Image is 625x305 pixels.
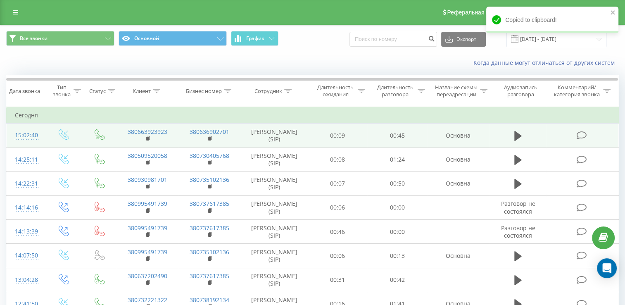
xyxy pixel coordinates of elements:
[254,88,282,95] div: Сотрудник
[190,152,229,160] a: 380730405768
[241,148,308,172] td: [PERSON_NAME] (SIP)
[15,152,36,168] div: 14:25:11
[308,172,368,195] td: 00:07
[9,88,40,95] div: Дата звонка
[128,296,167,304] a: 380732221322
[427,148,489,172] td: Основна
[497,84,545,98] div: Аудиозапись разговора
[486,7,618,33] div: Copied to clipboard!
[241,195,308,219] td: [PERSON_NAME] (SIP)
[441,32,486,47] button: Экспорт
[128,152,167,160] a: 380509520058
[52,84,71,98] div: Тип звонка
[128,272,167,280] a: 380637202490
[427,244,489,268] td: Основна
[119,31,227,46] button: Основной
[427,172,489,195] td: Основна
[190,248,229,256] a: 380735102136
[15,272,36,288] div: 13:04:28
[553,84,601,98] div: Комментарий/категория звонка
[367,268,427,292] td: 00:42
[367,195,427,219] td: 00:00
[435,84,478,98] div: Название схемы переадресации
[190,128,229,136] a: 380636902701
[186,88,222,95] div: Бизнес номер
[367,220,427,244] td: 00:00
[241,220,308,244] td: [PERSON_NAME] (SIP)
[190,272,229,280] a: 380737617385
[133,88,151,95] div: Клиент
[375,84,416,98] div: Длительность разговора
[190,224,229,232] a: 380737617385
[473,59,619,67] a: Когда данные могут отличаться от других систем
[308,220,368,244] td: 00:46
[15,200,36,216] div: 14:14:16
[20,35,48,42] span: Все звонки
[308,148,368,172] td: 00:08
[610,9,616,17] button: close
[308,244,368,268] td: 00:06
[308,268,368,292] td: 00:31
[246,36,264,41] span: График
[231,31,278,46] button: График
[597,258,617,278] div: Open Intercom Messenger
[427,124,489,148] td: Основна
[128,128,167,136] a: 380663923923
[315,84,356,98] div: Длительность ожидания
[308,195,368,219] td: 00:06
[128,248,167,256] a: 380995491739
[349,32,437,47] input: Поиск по номеру
[15,224,36,240] div: 14:13:39
[367,244,427,268] td: 00:13
[7,107,619,124] td: Сегодня
[501,224,535,239] span: Разговор не состоялся
[128,176,167,183] a: 380930981701
[241,172,308,195] td: [PERSON_NAME] (SIP)
[15,248,36,264] div: 14:07:50
[128,224,167,232] a: 380995491739
[501,200,535,215] span: Разговор не состоялся
[89,88,106,95] div: Статус
[190,176,229,183] a: 380735102136
[128,200,167,207] a: 380995491739
[241,268,308,292] td: [PERSON_NAME] (SIP)
[241,124,308,148] td: [PERSON_NAME] (SIP)
[15,176,36,192] div: 14:22:31
[367,172,427,195] td: 00:50
[190,296,229,304] a: 380738192134
[6,31,114,46] button: Все звонки
[447,9,515,16] span: Реферальная программа
[241,244,308,268] td: [PERSON_NAME] (SIP)
[367,148,427,172] td: 01:24
[308,124,368,148] td: 00:09
[367,124,427,148] td: 00:45
[190,200,229,207] a: 380737617385
[15,127,36,143] div: 15:02:40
